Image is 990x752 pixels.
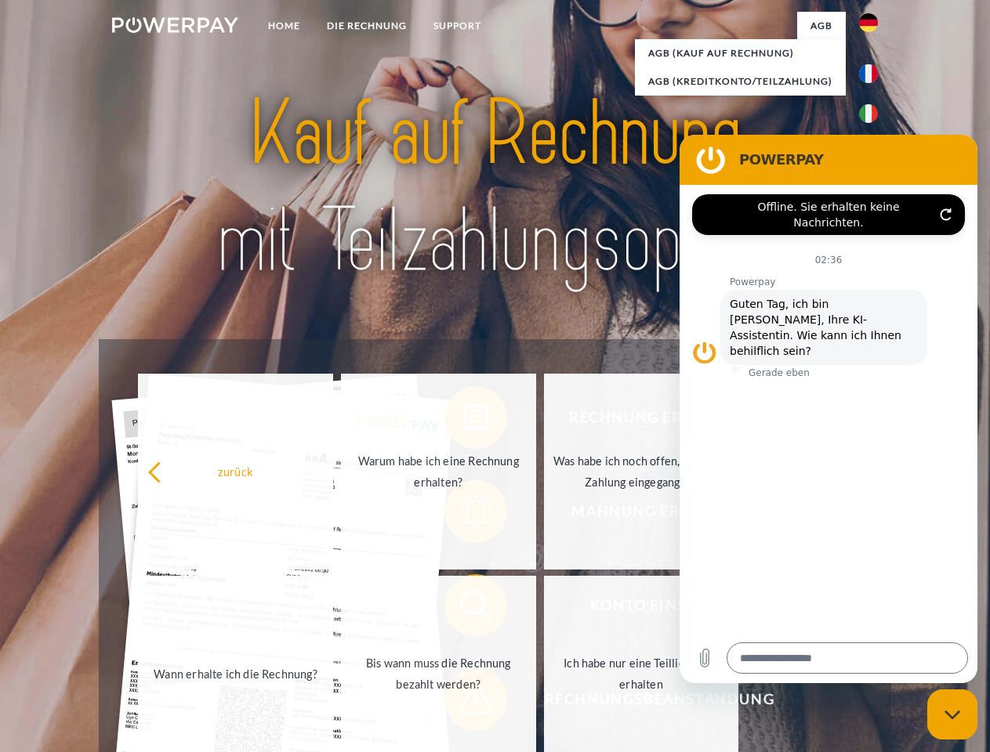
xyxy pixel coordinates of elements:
div: Ich habe nur eine Teillieferung erhalten [553,653,730,695]
div: Was habe ich noch offen, ist meine Zahlung eingegangen? [553,450,730,493]
a: agb [797,12,846,40]
img: de [859,13,878,32]
img: title-powerpay_de.svg [150,75,840,300]
a: DIE RECHNUNG [314,12,420,40]
a: Home [255,12,314,40]
iframe: Schaltfläche zum Öffnen des Messaging-Fensters; Konversation läuft [927,689,977,739]
img: fr [859,64,878,83]
div: Wann erhalte ich die Rechnung? [147,663,324,684]
a: SUPPORT [420,12,495,40]
iframe: Messaging-Fenster [680,135,977,683]
img: it [859,104,878,123]
a: AGB (Kreditkonto/Teilzahlung) [635,67,846,96]
img: logo-powerpay-white.svg [112,17,238,33]
div: Warum habe ich eine Rechnung erhalten? [350,450,527,493]
a: AGB (Kauf auf Rechnung) [635,39,846,67]
a: Was habe ich noch offen, ist meine Zahlung eingegangen? [544,374,739,569]
div: zurück [147,461,324,482]
div: Bis wann muss die Rechnung bezahlt werden? [350,653,527,695]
